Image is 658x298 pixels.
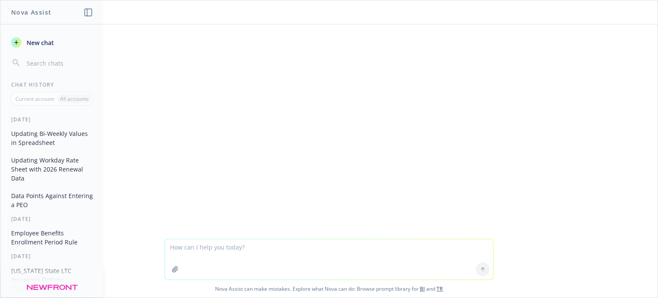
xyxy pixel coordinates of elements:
div: [DATE] [1,253,103,260]
div: Chat History [1,81,103,88]
div: [DATE] [1,116,103,123]
button: Updating Bi-Weekly Values in Spreadsheet [8,126,96,150]
button: Updating Workday Rate Sheet with 2026 Renewal Data [8,153,96,185]
p: Current account [15,95,54,102]
button: New chat [8,35,96,50]
a: TR [437,285,443,292]
div: [DATE] [1,215,103,223]
button: [US_STATE] State LTC Insurance Options Explained [8,264,96,296]
span: Nova Assist can make mistakes. Explore what Nova can do: Browse prompt library for and [4,280,654,298]
input: Search chats [25,57,93,69]
p: All accounts [60,95,89,102]
span: New chat [25,38,54,47]
a: BI [420,285,425,292]
button: Data Points Against Entering a PEO [8,189,96,212]
h1: Nova Assist [11,8,51,17]
button: Employee Benefits Enrollment Period Rule [8,226,96,249]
